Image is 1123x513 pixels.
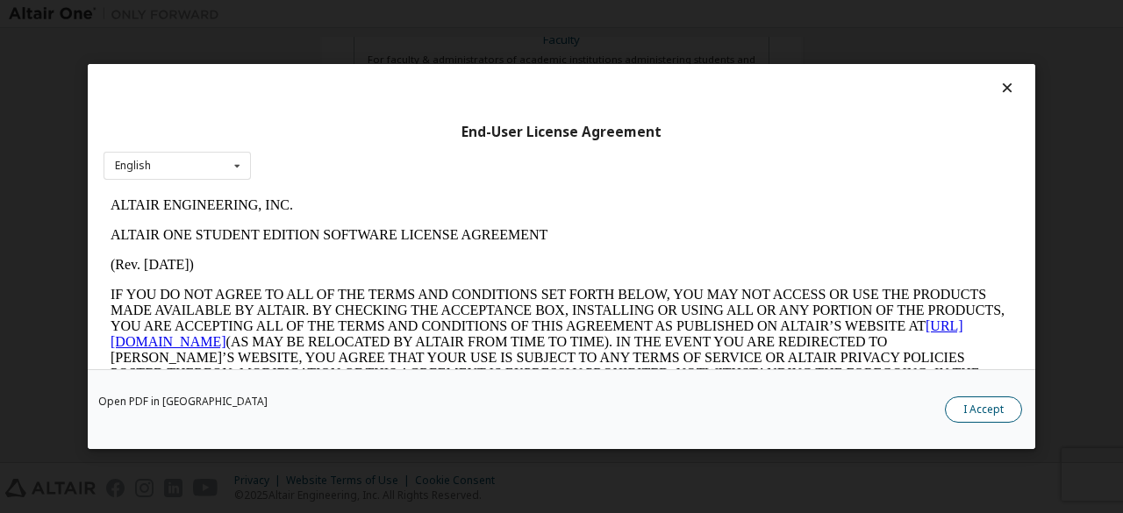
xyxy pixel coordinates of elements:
[115,160,151,171] div: English
[7,67,909,82] p: (Rev. [DATE])
[7,128,860,159] a: [URL][DOMAIN_NAME]
[7,7,909,23] p: ALTAIR ENGINEERING, INC.
[98,396,268,407] a: Open PDF in [GEOGRAPHIC_DATA]
[7,37,909,53] p: ALTAIR ONE STUDENT EDITION SOFTWARE LICENSE AGREEMENT
[104,124,1019,141] div: End-User License Agreement
[945,396,1022,423] button: I Accept
[7,96,909,239] p: IF YOU DO NOT AGREE TO ALL OF THE TERMS AND CONDITIONS SET FORTH BELOW, YOU MAY NOT ACCESS OR USE...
